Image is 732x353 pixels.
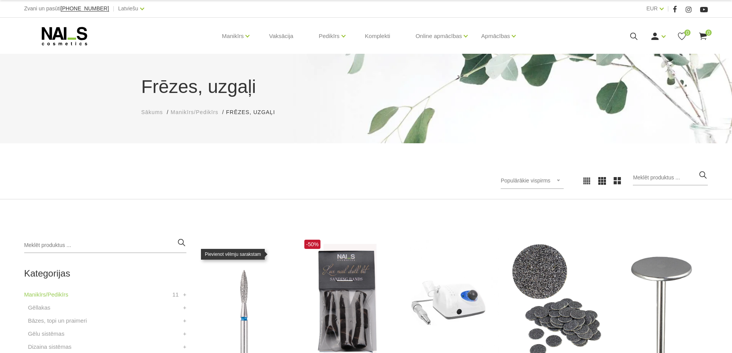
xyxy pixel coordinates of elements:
a: Gēllakas [28,303,50,312]
h2: Kategorijas [24,268,186,278]
a: Sākums [141,108,163,116]
li: Frēzes, uzgaļi [226,108,282,116]
a: [PHONE_NUMBER] [61,6,109,12]
a: Manikīrs/Pedikīrs [24,290,68,299]
a: + [183,342,186,351]
span: Sākums [141,109,163,115]
a: Komplekti [359,18,397,55]
a: + [183,303,186,312]
a: + [183,316,186,325]
input: Meklēt produktus ... [633,170,708,186]
a: Latviešu [118,4,138,13]
span: | [113,4,115,13]
span: 11 [172,290,179,299]
a: Vaksācija [263,18,299,55]
div: Zvani un pasūti [24,4,109,13]
span: [PHONE_NUMBER] [61,5,109,12]
a: 0 [677,31,687,41]
a: EUR [646,4,658,13]
span: 0 [705,30,712,36]
span: Populārākie vispirms [501,177,550,184]
a: Bāzes, topi un praimeri [28,316,87,325]
a: Manikīrs [222,21,244,51]
a: Pedikīrs [319,21,339,51]
a: + [183,290,186,299]
span: 0 [684,30,691,36]
a: 0 [698,31,708,41]
input: Meklēt produktus ... [24,238,186,253]
a: Gēlu sistēmas [28,329,65,338]
a: Apmācības [481,21,510,51]
a: + [183,329,186,338]
a: Online apmācības [415,21,462,51]
a: Manikīrs/Pedikīrs [171,108,218,116]
h1: Frēzes, uzgaļi [141,73,591,101]
a: Dizaina sistēmas [28,342,71,351]
span: Manikīrs/Pedikīrs [171,109,218,115]
span: | [667,4,669,13]
span: -50% [304,240,321,249]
